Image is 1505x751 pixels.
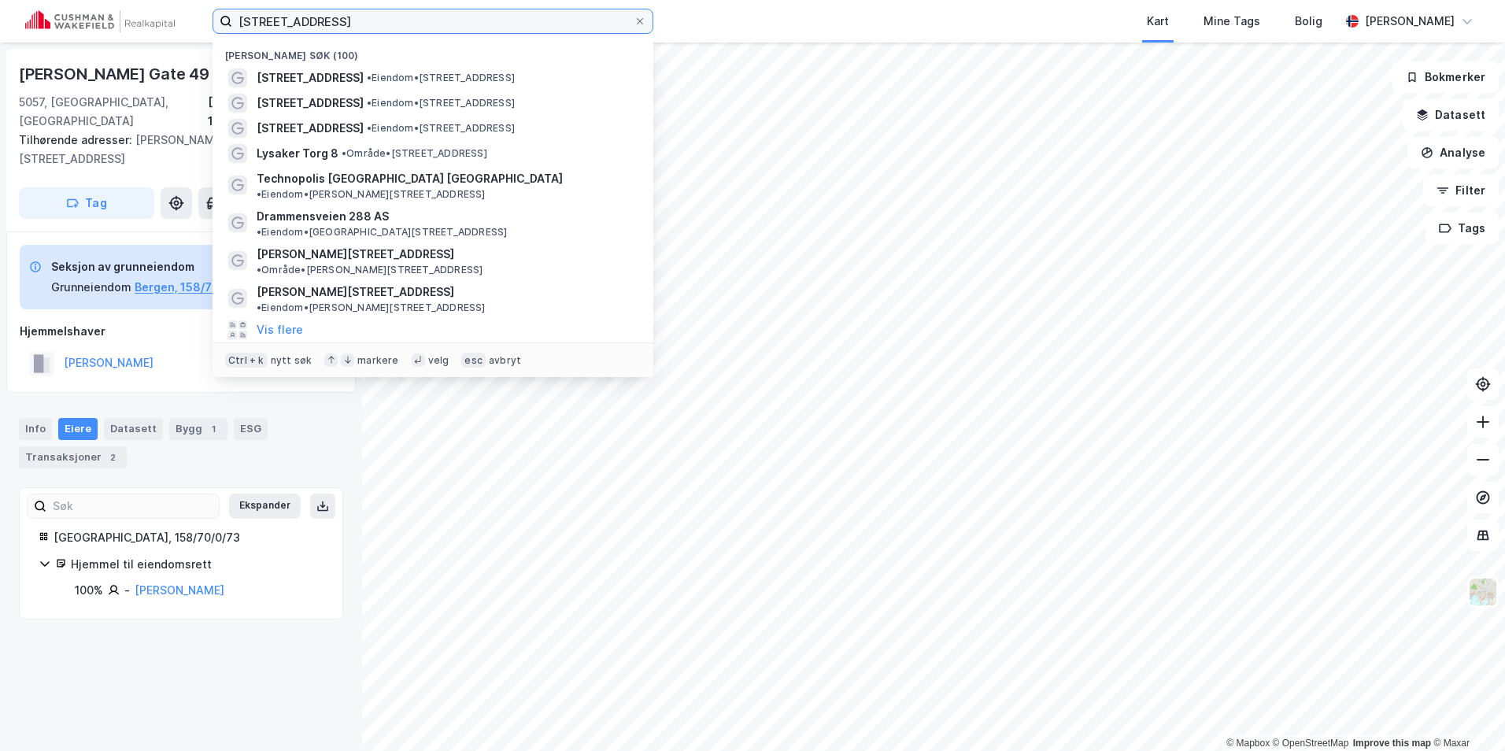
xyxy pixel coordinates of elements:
span: Drammensveien 288 AS [257,207,389,226]
button: Bergen, 158/70 [135,278,220,297]
div: 2 [105,449,120,465]
span: Eiendom • [GEOGRAPHIC_DATA][STREET_ADDRESS] [257,226,507,239]
span: [STREET_ADDRESS] [257,119,364,138]
span: Eiendom • [PERSON_NAME][STREET_ADDRESS] [257,302,486,314]
span: • [367,72,372,83]
div: [PERSON_NAME] [1365,12,1455,31]
iframe: Chat Widget [1426,675,1505,751]
input: Søk [46,494,219,518]
div: [PERSON_NAME] søk (100) [213,37,653,65]
div: Grunneiendom [51,278,131,297]
div: Ctrl + k [225,353,268,368]
div: nytt søk [271,354,312,367]
a: [PERSON_NAME] [135,583,224,597]
span: [STREET_ADDRESS] [257,68,364,87]
div: markere [357,354,398,367]
div: Seksjon av grunneiendom [51,257,220,276]
span: [PERSON_NAME][STREET_ADDRESS] [257,245,454,264]
button: Filter [1423,175,1499,206]
button: Tags [1425,213,1499,244]
span: • [257,188,261,200]
div: Bygg [169,418,227,440]
div: velg [428,354,449,367]
img: Z [1468,577,1498,607]
a: OpenStreetMap [1273,738,1349,749]
span: Tilhørende adresser: [19,133,135,146]
span: Technopolis [GEOGRAPHIC_DATA] [GEOGRAPHIC_DATA] [257,169,563,188]
span: Lysaker Torg 8 [257,144,338,163]
div: [GEOGRAPHIC_DATA], 158/70/0/73 [208,93,343,131]
div: [GEOGRAPHIC_DATA], 158/70/0/73 [54,528,324,547]
span: [PERSON_NAME][STREET_ADDRESS] [257,283,454,302]
span: [STREET_ADDRESS] [257,94,364,113]
div: Datasett [104,418,163,440]
span: • [342,147,346,159]
button: Bokmerker [1392,61,1499,93]
div: 1 [205,421,221,437]
span: Område • [STREET_ADDRESS] [342,147,487,160]
div: 100% [75,581,103,600]
span: Eiendom • [PERSON_NAME][STREET_ADDRESS] [257,188,486,201]
button: Tag [19,187,154,219]
button: Analyse [1407,137,1499,168]
span: • [367,122,372,134]
button: Ekspander [229,494,301,519]
img: cushman-wakefield-realkapital-logo.202ea83816669bd177139c58696a8fa1.svg [25,10,175,32]
span: Område • [PERSON_NAME][STREET_ADDRESS] [257,264,483,276]
a: Mapbox [1226,738,1270,749]
span: • [257,302,261,313]
input: Søk på adresse, matrikkel, gårdeiere, leietakere eller personer [232,9,634,33]
span: Eiendom • [STREET_ADDRESS] [367,122,515,135]
a: Improve this map [1353,738,1431,749]
span: • [367,97,372,109]
div: Kontrollprogram for chat [1426,675,1505,751]
div: Hjemmelshaver [20,322,342,341]
button: Vis flere [257,320,303,339]
span: • [257,226,261,238]
div: ESG [234,418,268,440]
span: • [257,264,261,276]
div: Info [19,418,52,440]
div: Eiere [58,418,98,440]
div: esc [461,353,486,368]
div: - [124,581,130,600]
div: Bolig [1295,12,1322,31]
span: Eiendom • [STREET_ADDRESS] [367,97,515,109]
span: Eiendom • [STREET_ADDRESS] [367,72,515,84]
div: [PERSON_NAME] Gate 49 [19,61,213,87]
div: Kart [1147,12,1169,31]
div: Transaksjoner [19,446,127,468]
div: 5057, [GEOGRAPHIC_DATA], [GEOGRAPHIC_DATA] [19,93,208,131]
div: Mine Tags [1204,12,1260,31]
div: [PERSON_NAME] Gate 47, [STREET_ADDRESS] [19,131,331,168]
div: Hjemmel til eiendomsrett [71,555,324,574]
div: avbryt [489,354,521,367]
button: Datasett [1403,99,1499,131]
